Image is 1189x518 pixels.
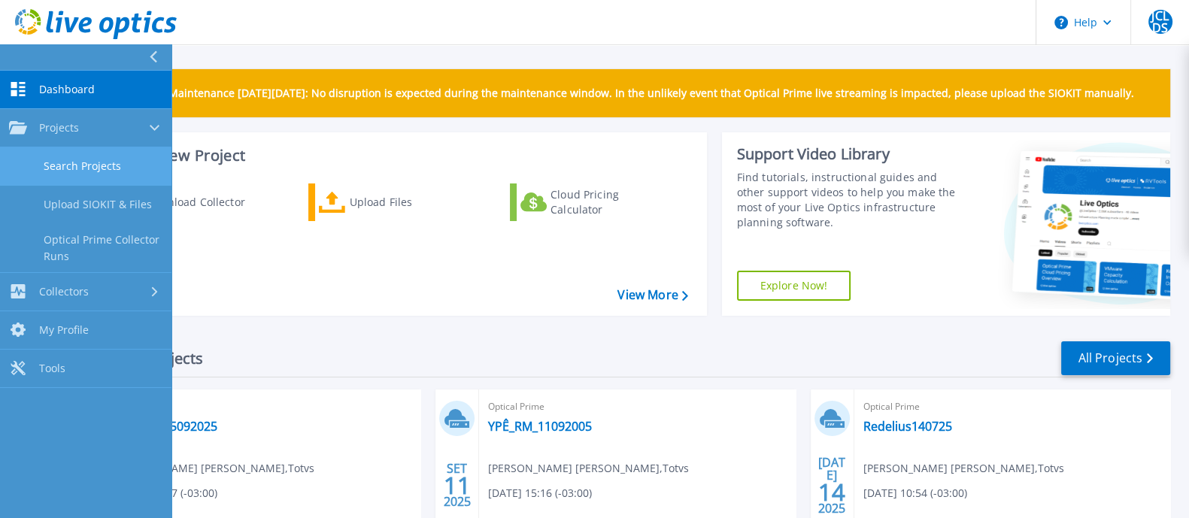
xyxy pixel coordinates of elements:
span: [PERSON_NAME] [PERSON_NAME] , Totvs [863,460,1064,477]
span: Optical Prime [114,398,411,415]
div: Find tutorials, instructional guides and other support videos to help you make the most of your L... [737,170,963,230]
span: Optical Prime [488,398,786,415]
span: 14 [818,486,845,498]
div: Cloud Pricing Calculator [551,187,671,217]
span: Dashboard [39,83,95,96]
a: Download Collector [107,183,275,221]
a: Redelius140725 [863,419,952,434]
a: All Projects [1061,341,1170,375]
div: Support Video Library [737,144,963,164]
a: View More [617,288,687,302]
span: [DATE] 10:54 (-03:00) [863,485,967,501]
div: Upload Files [350,187,470,217]
a: Cloud Pricing Calculator [510,183,678,221]
span: Collectors [39,285,89,298]
div: [DATE] 2025 [817,458,846,513]
h3: Start a New Project [107,147,687,164]
a: Explore Now! [737,271,851,301]
span: Projects [39,121,79,135]
span: 11 [444,479,471,492]
span: JCLDS [1148,10,1172,34]
p: Scheduled Maintenance [DATE][DATE]: No disruption is expected during the maintenance window. In t... [112,87,1134,99]
span: My Profile [39,323,89,337]
a: Upload Files [308,183,476,221]
span: Tools [39,362,65,375]
span: [PERSON_NAME] [PERSON_NAME] , Totvs [488,460,689,477]
span: Optical Prime [863,398,1161,415]
a: YPÊ_RM_11092005 [488,419,592,434]
span: [PERSON_NAME] [PERSON_NAME] , Totvs [114,460,314,477]
div: Download Collector [145,187,265,217]
span: [DATE] 15:16 (-03:00) [488,485,592,501]
div: SET 2025 [443,458,472,513]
